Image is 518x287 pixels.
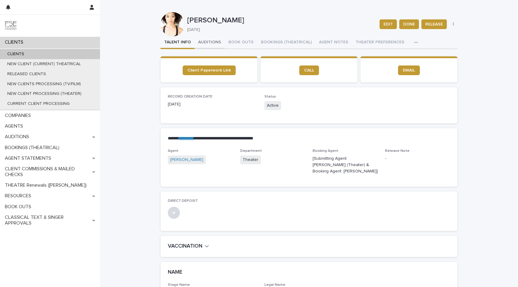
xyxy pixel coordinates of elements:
[2,204,36,210] p: BOOK OUTS
[299,65,319,75] a: CALL
[385,149,410,153] span: Release Note
[385,155,450,162] p: -
[257,36,315,49] button: BOOKINGS (THEATRICAL)
[264,283,285,287] span: Legal Name
[313,155,378,174] p: [Submitting Agent: [PERSON_NAME] (Theater) & Booking Agent: [PERSON_NAME]]
[2,52,29,57] p: CLIENTS
[2,215,92,226] p: CLASSICAL TEXT & SINGER APPROVALS
[380,19,397,29] button: EDIT
[2,39,28,45] p: CLIENTS
[2,145,64,151] p: BOOKINGS (THEATRICAL)
[315,36,352,49] button: AGENT NOTES
[5,20,17,32] img: 9JgRvJ3ETPGCJDhvPVA5
[2,166,92,178] p: CLIENT COMMISSIONS & MAILED CHECKS
[264,101,281,110] span: Active
[403,21,415,27] span: DONE
[352,36,408,49] button: THEATER PREFERENCES
[2,72,51,77] p: RELEASED CLIENTS
[168,243,202,250] h2: VACCINATION
[240,155,261,164] span: Theater
[187,27,372,32] p: [DATE]
[168,149,178,153] span: Agent
[264,95,276,98] span: Status
[421,19,447,29] button: RELEASE
[225,36,257,49] button: BOOK OUTS
[2,123,28,129] p: AGENTS
[168,243,209,250] button: VACCINATION
[170,157,203,163] a: [PERSON_NAME]
[398,65,420,75] a: EMAIL
[403,68,415,72] span: EMAIL
[2,155,56,161] p: AGENT STATEMENTS
[168,95,212,98] span: RECORD CREATION DATE
[425,21,443,27] span: RELEASE
[2,101,75,106] p: CURRENT CLIENT PROCESSING
[161,36,194,49] button: TALENT INFO
[183,65,236,75] a: Client Paperwork Link
[2,182,91,188] p: THEATRE Renewals ([PERSON_NAME])
[168,199,198,203] span: DIRECT DEPOSIT
[168,269,182,276] h2: NAME
[240,149,262,153] span: Department
[187,16,375,25] p: [PERSON_NAME]
[313,149,338,153] span: Booking Agent
[2,82,86,87] p: NEW CLIENTS PROCESSING (TV/FILM)
[399,19,419,29] button: DONE
[2,62,86,67] p: NEW CLIENT (CURRENT) THEATRICAL
[384,21,393,27] span: EDIT
[168,283,190,287] span: Stage Name
[2,193,36,199] p: RESOURCES
[2,134,34,140] p: AUDITIONS
[304,68,314,72] span: CALL
[2,113,36,118] p: COMPANIES
[2,91,86,96] p: NEW CLIENT PROCESSING (THEATER)
[194,36,225,49] button: AUDITIONS
[168,101,257,108] p: [DATE]
[188,68,231,72] span: Client Paperwork Link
